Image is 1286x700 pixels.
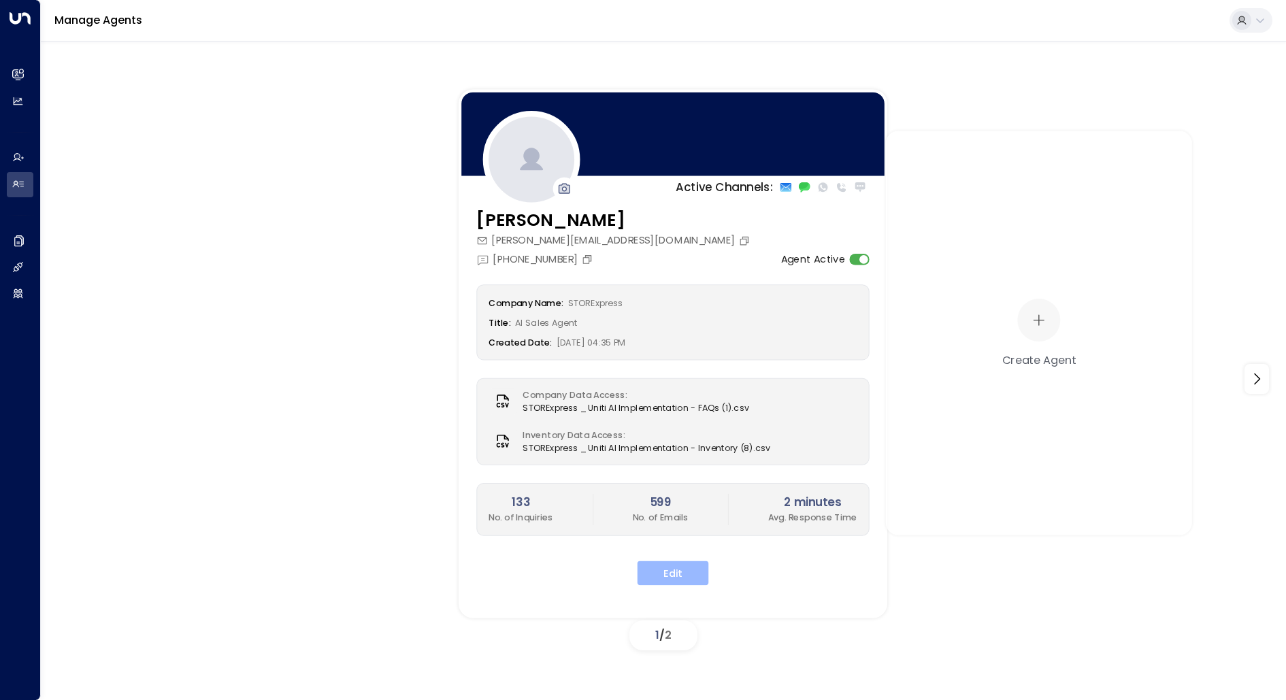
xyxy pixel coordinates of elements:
span: STORExpress [568,297,623,309]
span: 1 [655,627,659,643]
span: AI Sales Agent [515,316,577,329]
div: Create Agent [1002,351,1075,367]
label: Agent Active [781,252,846,267]
p: No. of Emails [633,511,689,524]
label: Created Date: [489,337,552,349]
label: Company Name: [489,297,563,309]
p: Avg. Response Time [768,511,857,524]
h2: 133 [489,494,553,511]
button: Copy [739,235,754,246]
a: Manage Agents [54,12,142,28]
span: 2 [665,627,672,643]
span: STORExpress _ Uniti AI Implementation - Inventory (8).csv [523,441,771,454]
p: Active Channels: [676,179,773,196]
button: Copy [582,253,597,265]
h2: 2 minutes [768,494,857,511]
h2: 599 [633,494,689,511]
label: Company Data Access: [523,388,742,401]
div: [PHONE_NUMBER] [476,252,596,267]
span: [DATE] 04:35 PM [557,337,625,349]
h3: [PERSON_NAME] [476,207,753,233]
label: Inventory Data Access: [523,429,764,441]
label: Title: [489,316,511,329]
span: STORExpress _ Uniti AI Implementation - FAQs (1).csv [523,401,750,414]
div: [PERSON_NAME][EMAIL_ADDRESS][DOMAIN_NAME] [476,233,753,248]
div: / [629,620,697,650]
p: No. of Inquiries [489,511,553,524]
button: Edit [638,561,709,586]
